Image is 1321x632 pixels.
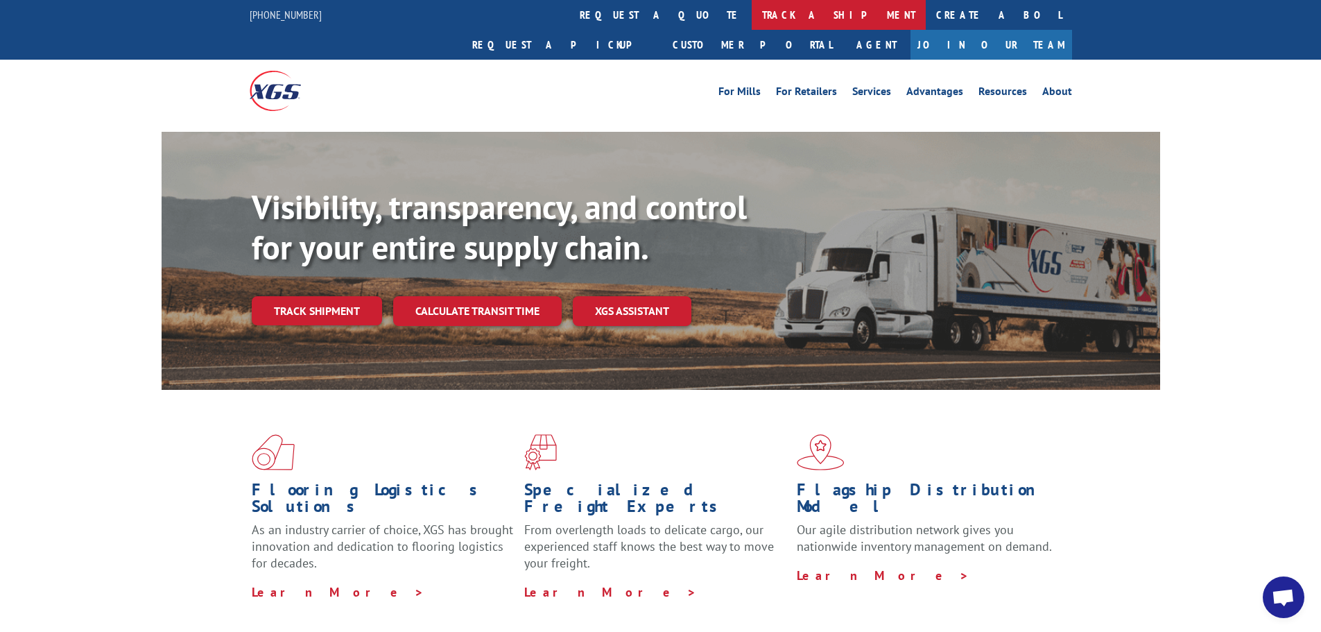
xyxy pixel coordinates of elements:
h1: Specialized Freight Experts [524,481,786,522]
a: For Retailers [776,86,837,101]
h1: Flagship Distribution Model [797,481,1059,522]
a: Request a pickup [462,30,662,60]
a: For Mills [718,86,761,101]
span: Our agile distribution network gives you nationwide inventory management on demand. [797,522,1052,554]
a: Services [852,86,891,101]
div: Open chat [1263,577,1304,618]
b: Visibility, transparency, and control for your entire supply chain. [252,185,747,268]
a: Learn More > [797,567,969,583]
span: As an industry carrier of choice, XGS has brought innovation and dedication to flooring logistics... [252,522,513,571]
img: xgs-icon-flagship-distribution-model-red [797,434,845,470]
img: xgs-icon-focused-on-flooring-red [524,434,557,470]
h1: Flooring Logistics Solutions [252,481,514,522]
a: Customer Portal [662,30,843,60]
a: Track shipment [252,296,382,325]
img: xgs-icon-total-supply-chain-intelligence-red [252,434,295,470]
a: Learn More > [252,584,424,600]
a: Resources [978,86,1027,101]
a: Calculate transit time [393,296,562,326]
a: Learn More > [524,584,697,600]
a: [PHONE_NUMBER] [250,8,322,22]
a: Join Our Team [910,30,1072,60]
p: From overlength loads to delicate cargo, our experienced staff knows the best way to move your fr... [524,522,786,583]
a: Advantages [906,86,963,101]
a: XGS ASSISTANT [573,296,691,326]
a: Agent [843,30,910,60]
a: About [1042,86,1072,101]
